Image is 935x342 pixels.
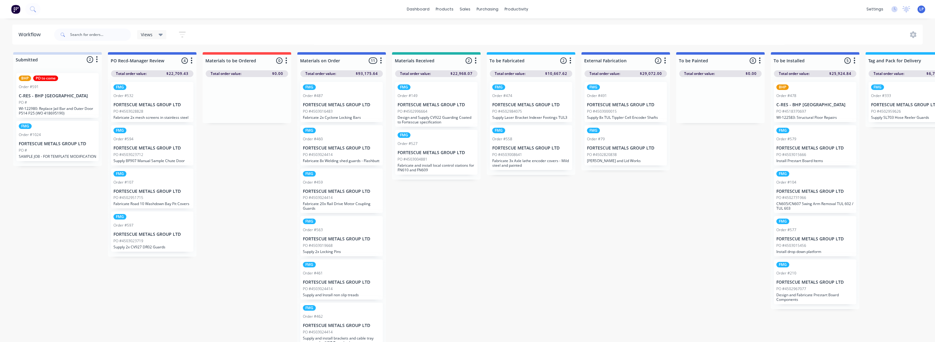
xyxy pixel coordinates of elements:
[490,82,572,122] div: FMGOrder #474FORTESCUE METALS GROUP LTDPO #4502984075Supply Laser Bracket Indexer Footings TUL3
[774,82,856,122] div: BHPOrder #478C-RES - BHP [GEOGRAPHIC_DATA]PO #4518370697WI-122583: Structural Floor Repairs
[19,154,96,159] p: SAMPLE JOB - FOR TEMPLATE MODIFICATION
[589,71,620,76] span: Total order value:
[19,132,41,138] div: Order #1024
[492,146,570,151] p: FORTESCUE METALS GROUP LTD
[776,180,796,185] div: Order #104
[398,150,475,155] p: FORTESCUE METALS GROUP LTD
[113,152,143,157] p: PO #4503023712
[433,5,457,14] div: products
[303,152,333,157] p: PO #4503024414
[113,146,191,151] p: FORTESCUE METALS GROUP LTD
[776,219,789,224] div: FMG
[398,132,410,138] div: FMG
[587,152,617,157] p: PO #4502820838
[113,223,133,228] div: Order #597
[398,102,475,107] p: FORTESCUE METALS GROUP LTD
[774,169,856,213] div: FMGOrder #104FORTESCUE METALS GROUP LTDPO #4502731966CN605/CN607 Swing Arm Removal TUL 602 / TUL 603
[19,76,31,81] div: BHP
[303,189,380,194] p: FORTESCUE METALS GROUP LTD
[303,314,323,319] div: Order #462
[398,115,475,124] p: Design and Supply CV922 Guarding Coated to Fortescue specification
[776,270,796,276] div: Order #210
[776,171,789,177] div: FMG
[113,158,191,163] p: Supply BF907 Manual Sample Chute Door
[303,280,380,285] p: FORTESCUE METALS GROUP LTD
[919,6,924,12] span: LP
[776,146,854,151] p: FORTESCUE METALS GROUP LTD
[303,180,323,185] div: Order #459
[400,71,431,76] span: Total order value:
[303,262,316,267] div: FMG
[776,102,854,107] p: C-RES - BHP [GEOGRAPHIC_DATA]
[303,227,323,233] div: Order #563
[141,31,153,38] span: Views
[272,71,283,76] span: $0.00
[395,82,477,127] div: FMGOrder #149FORTESCUE METALS GROUP LTDPO #4502996664Design and Supply CV922 Guarding Coated to F...
[305,71,336,76] span: Total order value:
[113,214,126,220] div: FMG
[863,5,886,14] div: settings
[457,5,473,14] div: sales
[303,136,323,142] div: Order #460
[587,158,664,163] p: [PERSON_NAME] and Lid Works
[303,93,323,99] div: Order #487
[684,71,715,76] span: Total order value:
[776,152,806,157] p: PO #4503015666
[303,128,316,133] div: FMG
[113,245,191,249] p: Supply 2x CV927 DR02 Guards
[776,115,854,120] p: WI-122583: Structural Floor Repairs
[113,84,126,90] div: FMG
[492,136,512,142] div: Order #558
[113,201,191,206] p: Fabricate Road 10 Washdown Bay Pit Covers
[492,93,512,99] div: Order #474
[113,136,133,142] div: Order #594
[303,195,333,200] p: PO #4503024414
[19,106,96,115] p: WI-122980: Replace Jail Bar and Outer Door P514 P25 (WO 418695190)
[404,5,433,14] a: dashboard
[587,84,600,90] div: FMG
[398,93,418,99] div: Order #149
[492,84,505,90] div: FMG
[211,71,241,76] span: Total order value:
[303,115,380,120] p: Fabricate 2x Cyclone Locking Bars
[776,227,796,233] div: Order #577
[501,5,531,14] div: productivity
[473,5,501,14] div: purchasing
[19,123,32,129] div: FMG
[113,171,126,177] div: FMG
[113,195,143,200] p: PO #4502951715
[395,130,477,175] div: FMGOrder #527FORTESCUE METALS GROUP LTDPO #4503004881Fabricate and install local control stations...
[776,128,789,133] div: FMG
[113,238,143,244] p: PO #4503023719
[33,76,58,81] div: PO to come
[774,259,856,304] div: FMGOrder #210FORTESCUE METALS GROUP LTDPO #4502967077Design and Fabricate Prestart Board Components
[490,125,572,170] div: FMGOrder #558FORTESCUE METALS GROUP LTDPO #4503008641Fabricate 3x Axle lathe encoder covers - Mil...
[871,84,884,90] div: FMG
[18,31,44,38] div: Workflow
[587,93,607,99] div: Order #491
[492,158,570,168] p: Fabricate 3x Axle lathe encoder covers - Mild steel and painted
[19,84,39,90] div: Order #591
[303,270,323,276] div: Order #461
[398,109,427,114] p: PO #4502996664
[303,171,316,177] div: FMG
[356,71,378,76] span: $93,175.64
[584,125,667,165] div: FMGOrder #79FORTESCUE METALS GROUP LTDPO #4502820838[PERSON_NAME] and Lid Works
[113,189,191,194] p: FORTESCUE METALS GROUP LTD
[776,262,789,267] div: FMG
[776,293,854,302] p: Design and Fabricate Prestart Board Components
[111,82,193,122] div: FMGOrder #532FORTESCUE METALS GROUP LTDPO #4503028828Fabricate 2x mesh screens in stainless steel
[776,201,854,211] p: CN605/CN607 Swing Arm Removal TUL 602 / TUL 603
[303,243,333,248] p: PO #4503019668
[19,93,96,99] p: C-RES - BHP [GEOGRAPHIC_DATA]
[776,236,854,242] p: FORTESCUE METALS GROUP LTD
[70,29,131,41] input: Search for orders...
[113,128,126,133] div: FMG
[779,71,810,76] span: Total order value:
[776,189,854,194] p: FORTESCUE METALS GROUP LTD
[303,305,316,311] div: FMG
[492,109,522,114] p: PO #4502984075
[587,102,664,107] p: FORTESCUE METALS GROUP LTD
[113,180,133,185] div: Order #107
[584,82,667,122] div: FMGOrder #491FORTESCUE METALS GROUP LTDPO #4503000015Supply 8x TUL Tippler Cell Encoder Shafts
